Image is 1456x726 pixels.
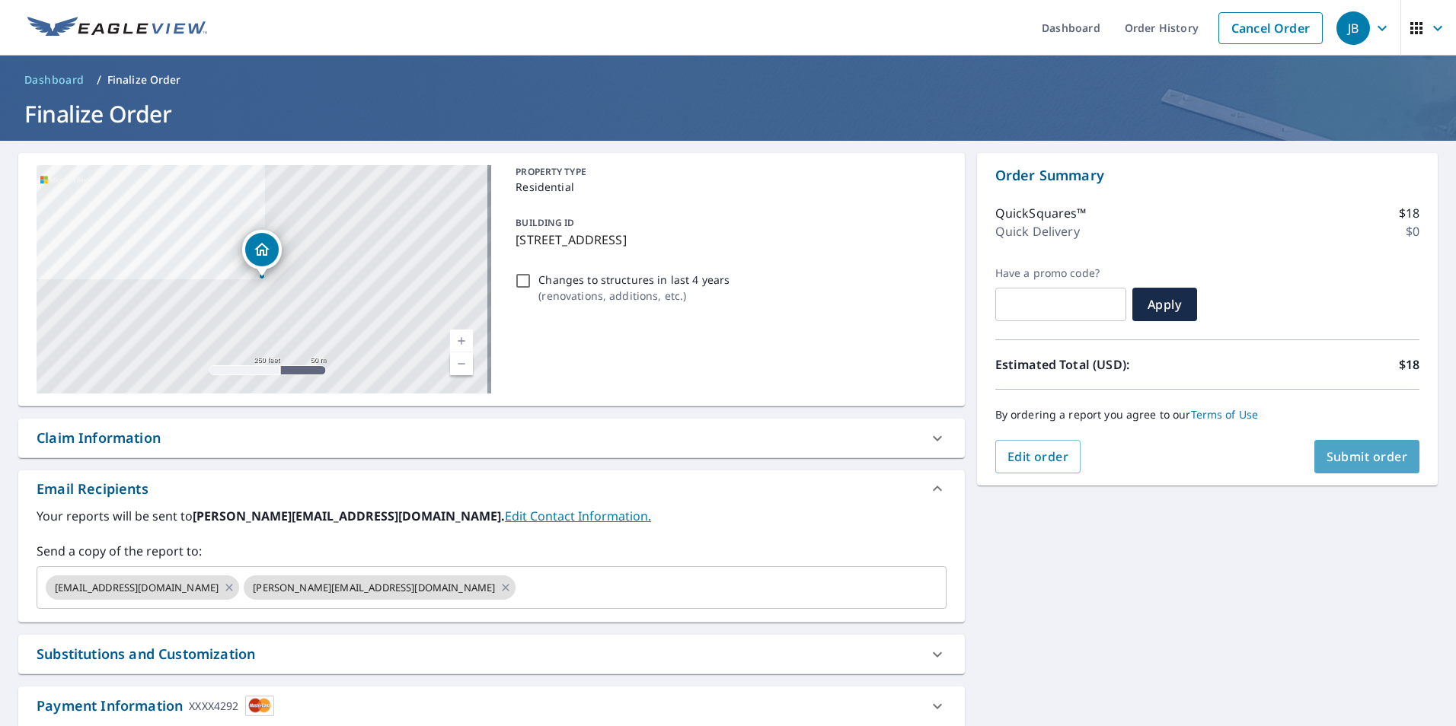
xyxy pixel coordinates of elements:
div: Payment Information [37,696,274,716]
div: [PERSON_NAME][EMAIL_ADDRESS][DOMAIN_NAME] [244,575,516,600]
li: / [97,71,101,89]
p: Order Summary [995,165,1419,186]
span: Edit order [1007,448,1069,465]
a: Cancel Order [1218,12,1323,44]
a: Dashboard [18,68,91,92]
div: Dropped pin, building 1, Residential property, 7605 NE 69th St Vancouver, WA 98662 [242,230,282,277]
p: PROPERTY TYPE [516,165,940,179]
a: EditContactInfo [505,508,651,524]
img: cardImage [245,696,274,716]
div: JB [1336,11,1370,45]
p: BUILDING ID [516,216,574,229]
p: Quick Delivery [995,222,1080,240]
span: Submit order [1327,448,1408,465]
nav: breadcrumb [18,68,1438,92]
p: QuickSquares™ [995,204,1087,222]
div: Claim Information [18,419,965,457]
img: EV Logo [27,17,207,40]
p: ( renovations, additions, etc. ) [538,288,730,304]
button: Edit order [995,440,1081,473]
div: Email Recipients [18,470,965,507]
p: Finalize Order [107,72,181,88]
label: Send a copy of the report to: [37,542,947,560]
p: Changes to structures in last 4 years [538,272,730,288]
p: By ordering a report you agree to our [995,408,1419,422]
p: Estimated Total (USD): [995,355,1208,374]
label: Your reports will be sent to [37,507,947,525]
div: Claim Information [37,428,161,448]
span: Dashboard [24,72,85,88]
div: [EMAIL_ADDRESS][DOMAIN_NAME] [46,575,239,600]
button: Apply [1132,288,1197,321]
b: [PERSON_NAME][EMAIL_ADDRESS][DOMAIN_NAME]. [193,508,505,524]
span: Apply [1145,296,1185,313]
span: [PERSON_NAME][EMAIL_ADDRESS][DOMAIN_NAME] [244,581,504,595]
a: Current Level 17, Zoom In [450,330,473,352]
p: $18 [1399,355,1419,374]
div: Substitutions and Customization [37,644,255,664]
div: Email Recipients [37,479,148,499]
p: Residential [516,179,940,195]
label: Have a promo code? [995,266,1126,280]
p: [STREET_ADDRESS] [516,231,940,249]
h1: Finalize Order [18,98,1438,129]
p: $0 [1406,222,1419,240]
a: Current Level 17, Zoom Out [450,352,473,375]
p: $18 [1399,204,1419,222]
div: XXXX4292 [189,696,238,716]
a: Terms of Use [1191,407,1259,422]
div: Substitutions and Customization [18,635,965,673]
div: Payment InformationXXXX4292cardImage [18,686,965,725]
button: Submit order [1314,440,1420,473]
span: [EMAIL_ADDRESS][DOMAIN_NAME] [46,581,228,595]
